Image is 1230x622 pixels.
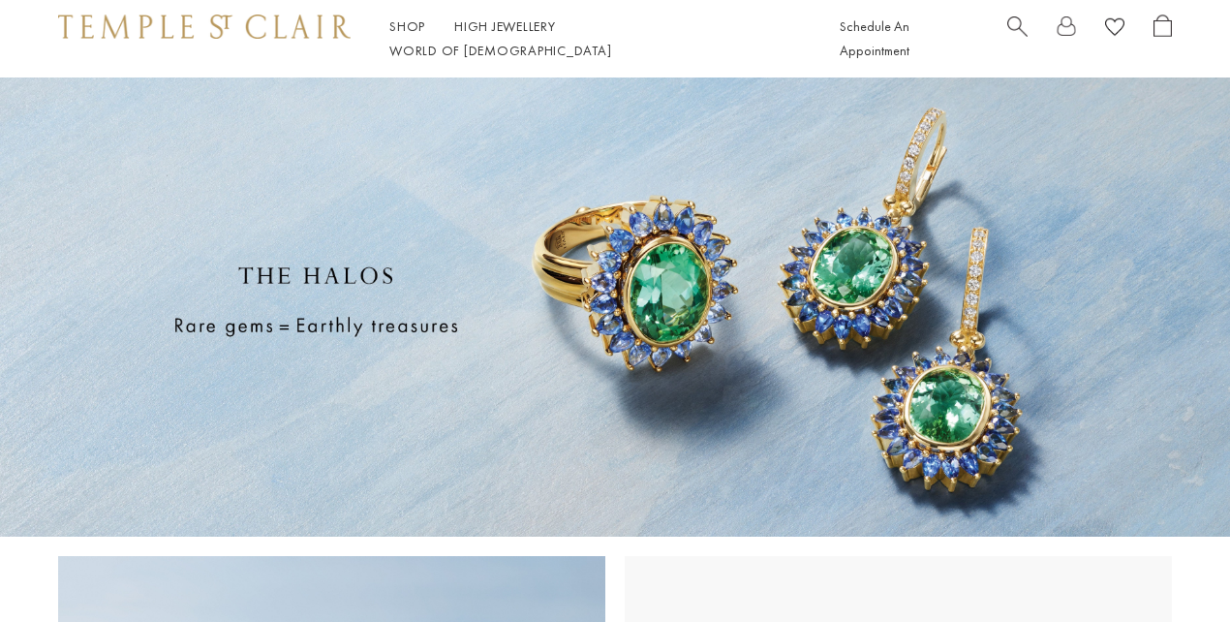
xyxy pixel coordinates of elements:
[454,17,556,35] a: High JewelleryHigh Jewellery
[1007,15,1028,63] a: Search
[1105,15,1124,45] a: View Wishlist
[389,17,425,35] a: ShopShop
[389,15,796,63] nav: Main navigation
[1133,531,1211,603] iframe: Gorgias live chat messenger
[840,17,909,59] a: Schedule An Appointment
[389,42,611,59] a: World of [DEMOGRAPHIC_DATA]World of [DEMOGRAPHIC_DATA]
[58,15,351,38] img: Temple St. Clair
[1153,15,1172,63] a: Open Shopping Bag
